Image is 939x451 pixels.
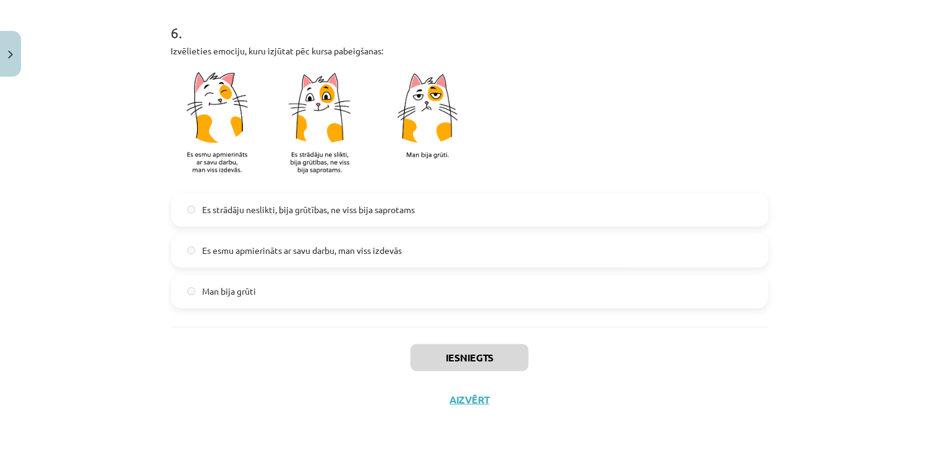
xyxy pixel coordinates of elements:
[8,51,13,59] img: icon-close-lesson-0947bae3869378f0d4975bcd49f059093ad1ed9edebbc8119c70593378902aed.svg
[446,394,493,406] button: Aizvērt
[187,287,195,295] input: Man bija grūti
[187,206,195,214] input: Es strādāju neslikti, bija grūtības, ne viss bija saprotams
[171,2,768,41] h1: 6 .
[203,285,257,298] span: Man bija grūti
[203,203,415,216] span: Es strādāju neslikti, bija grūtības, ne viss bija saprotams
[410,344,529,371] button: Iesniegts
[203,244,402,257] span: Es esmu apmierināts ar savu darbu, man viss izdevās
[187,247,195,255] input: Es esmu apmierināts ar savu darbu, man viss izdevās
[171,44,768,57] p: Izvēlieties emociju, kuru izjūtat pēc kursa pabeigšanas:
